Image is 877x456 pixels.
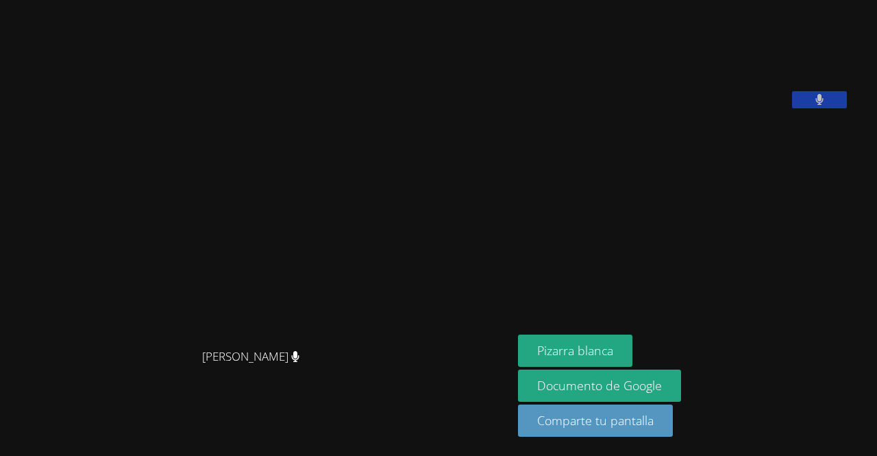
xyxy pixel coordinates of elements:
font: Documento de Google [537,377,662,394]
font: Pizarra blanca [537,342,613,359]
span: [PERSON_NAME] [202,347,300,367]
a: Documento de Google [518,370,681,402]
font: Comparte tu pantalla [537,412,654,429]
button: Comparte tu pantalla [518,405,673,437]
button: Pizarra blanca [518,335,632,367]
